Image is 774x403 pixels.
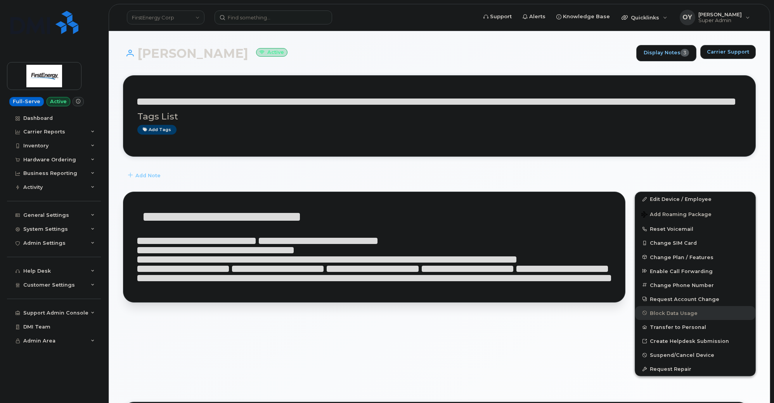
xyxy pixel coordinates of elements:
a: Add tags [137,125,177,135]
span: Change Plan / Features [650,254,713,260]
button: Change SIM Card [635,236,755,250]
button: Transfer to Personal [635,320,755,334]
small: Active [256,48,287,57]
button: Change Phone Number [635,278,755,292]
span: Add Note [135,172,161,179]
button: Enable Call Forwarding [635,264,755,278]
h3: Tags List [137,112,741,121]
button: Change Plan / Features [635,250,755,264]
a: Display Notes3 [636,45,696,61]
button: Block Data Usage [635,306,755,320]
button: Add Note [123,168,167,182]
span: Carrier Support [707,48,749,55]
span: Add Roaming Package [641,211,712,219]
a: Create Helpdesk Submission [635,334,755,348]
span: Suspend/Cancel Device [650,352,714,358]
button: Carrier Support [700,45,756,59]
span: Enable Call Forwarding [650,268,713,274]
button: Suspend/Cancel Device [635,348,755,362]
button: Request Repair [635,362,755,376]
button: Reset Voicemail [635,222,755,236]
span: 3 [680,49,689,57]
button: Request Account Change [635,292,755,306]
h1: [PERSON_NAME] [123,47,632,60]
a: Edit Device / Employee [635,192,755,206]
button: Add Roaming Package [635,206,755,222]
